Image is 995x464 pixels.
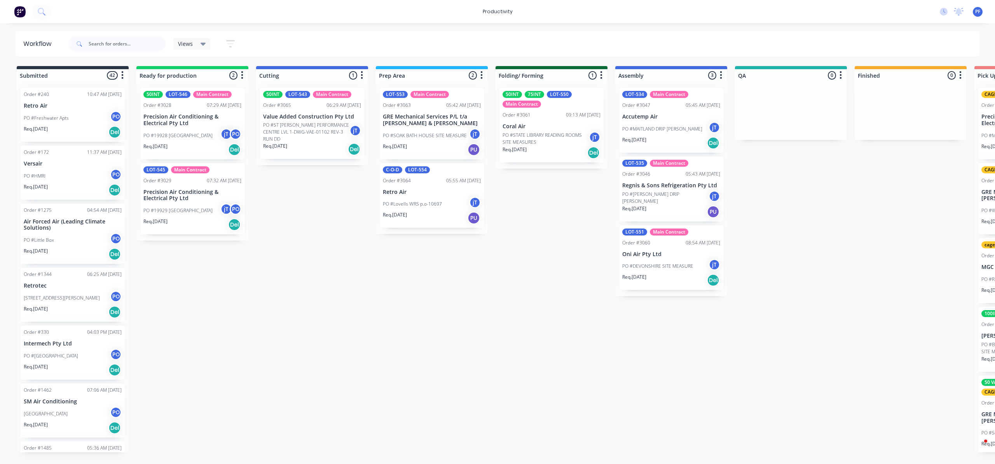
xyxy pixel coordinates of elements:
[383,132,467,139] p: PO #SOAK BATH HOUSE SITE MEASURE
[707,137,719,149] div: Del
[24,207,52,214] div: Order #1275
[87,149,122,156] div: 11:37 AM [DATE]
[619,88,723,153] div: LOT-534Main ContractOrder #304705:45 AM [DATE]Accutemp AirPO #MAITLAND DRIP [PERSON_NAME]jTReq.[D...
[622,171,650,178] div: Order #3046
[383,211,407,218] p: Req. [DATE]
[619,157,723,222] div: LOT-535Main ContractOrder #304605:43 AM [DATE]Regnis & Sons Refrigeration Pty LtdPO #[PERSON_NAME...
[24,329,49,336] div: Order #330
[21,88,125,142] div: Order #24010:47 AM [DATE]Retro AirPO #Freshwater AptsPOReq.[DATE]Del
[383,113,481,127] p: GRE Mechanical Services P/L t/a [PERSON_NAME] & [PERSON_NAME]
[263,91,283,98] div: 50INT
[143,207,213,214] p: PO #19929 [GEOGRAPHIC_DATA]
[87,271,122,278] div: 06:25 AM [DATE]
[622,136,646,143] p: Req. [DATE]
[468,143,480,156] div: PU
[110,349,122,360] div: PO
[969,438,987,456] iframe: Intercom live chat
[24,248,48,255] p: Req. [DATE]
[110,406,122,418] div: PO
[622,102,650,109] div: Order #3047
[220,203,232,215] div: jT
[87,91,122,98] div: 10:47 AM [DATE]
[24,237,54,244] p: PO #Little Box
[380,88,484,159] div: LOT-553Main ContractOrder #306305:42 AM [DATE]GRE Mechanical Services P/L t/a [PERSON_NAME] & [PE...
[14,6,26,17] img: Factory
[707,206,719,218] div: PU
[622,251,720,258] p: Oni Air Pty Ltd
[87,445,122,452] div: 05:36 AM [DATE]
[110,111,122,122] div: PO
[21,384,125,438] div: Order #146207:06 AM [DATE]SM Air Conditioning[GEOGRAPHIC_DATA]POReq.[DATE]Del
[650,160,688,167] div: Main Contract
[24,398,122,405] p: SM Air Conditioning
[140,163,244,235] div: LOT-545Main ContractOrder #302907:32 AM [DATE]Precision Air Conditioning & Electrical Pty LtdPO #...
[110,291,122,302] div: PO
[263,113,361,120] p: Value Added Construction Pty Ltd
[622,239,650,246] div: Order #3060
[171,166,209,173] div: Main Contract
[503,112,531,119] div: Order #3061
[383,102,411,109] div: Order #3063
[469,197,481,208] div: jT
[410,91,449,98] div: Main Contract
[143,132,213,139] p: PO #19928 [GEOGRAPHIC_DATA]
[587,147,600,159] div: Del
[24,271,52,278] div: Order #1344
[143,189,241,202] p: Precision Air Conditioning & Electrical Pty Ltd
[622,263,693,270] p: PO #DEVONSHIRE SITE MEASURE
[589,131,600,143] div: jT
[24,149,49,156] div: Order #172
[23,39,55,49] div: Workflow
[207,102,241,109] div: 07:29 AM [DATE]
[24,295,100,302] p: [STREET_ADDRESS][PERSON_NAME]
[21,204,125,264] div: Order #127504:54 AM [DATE]Air Forced Air (Leading Climate Solutions)PO #Little BoxPOReq.[DATE]Del
[622,191,709,205] p: PO #[PERSON_NAME] DRIP [PERSON_NAME]
[525,91,544,98] div: 75INT
[87,329,122,336] div: 04:03 PM [DATE]
[24,160,122,167] p: Versair
[220,128,232,140] div: jT
[24,173,45,180] p: PO #HMRI
[143,218,168,225] p: Req. [DATE]
[21,146,125,200] div: Order #17211:37 AM [DATE]VersairPO #HMRIPOReq.[DATE]Del
[686,239,720,246] div: 08:54 AM [DATE]
[619,225,723,290] div: LOT-551Main ContractOrder #306008:54 AM [DATE]Oni Air Pty LtdPO #DEVONSHIRE SITE MEASUREjTReq.[DA...
[622,274,646,281] p: Req. [DATE]
[326,102,361,109] div: 06:29 AM [DATE]
[21,268,125,322] div: Order #134406:25 AM [DATE]Retrotec[STREET_ADDRESS][PERSON_NAME]POReq.[DATE]Del
[89,36,166,52] input: Search for orders...
[349,125,361,136] div: jT
[110,169,122,180] div: PO
[503,146,527,153] p: Req. [DATE]
[143,91,163,98] div: 50INT
[108,364,121,376] div: Del
[24,387,52,394] div: Order #1462
[230,203,241,215] div: PO
[650,91,688,98] div: Main Contract
[383,143,407,150] p: Req. [DATE]
[24,340,122,347] p: Intermech Pty Ltd
[24,91,49,98] div: Order #240
[503,132,589,146] p: PO #STATE LIBRARY READING ROOMS SITE MEASURES
[24,445,52,452] div: Order #1485
[383,177,411,184] div: Order #3064
[263,102,291,109] div: Order #3065
[503,91,522,98] div: 50INT
[622,182,720,189] p: Regnis & Sons Refrigeration Pty Ltd
[21,326,125,380] div: Order #33004:03 PM [DATE]Intermech Pty LtdPO #[GEOGRAPHIC_DATA]POReq.[DATE]Del
[622,126,702,133] p: PO #MAITLAND DRIP [PERSON_NAME]
[24,183,48,190] p: Req. [DATE]
[24,115,69,122] p: PO #Freshwater Apts
[709,122,720,133] div: jT
[140,88,244,159] div: 50INTLOT-546Main ContractOrder #302807:29 AM [DATE]Precision Air Conditioning & Electrical Pty Lt...
[143,177,171,184] div: Order #3029
[228,143,241,156] div: Del
[503,101,541,108] div: Main Contract
[143,102,171,109] div: Order #3028
[499,88,604,162] div: 50INT75INTLOT-550Main ContractOrder #306109:13 AM [DATE]Coral AirPO #STATE LIBRARY READING ROOMS ...
[87,387,122,394] div: 07:06 AM [DATE]
[622,160,647,167] div: LOT-535
[503,123,600,130] p: Coral Air
[24,352,78,359] p: PO #[GEOGRAPHIC_DATA]
[260,88,364,159] div: 50INTLOT-543Main ContractOrder #306506:29 AM [DATE]Value Added Construction Pty LtdPO #ST [PERSON...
